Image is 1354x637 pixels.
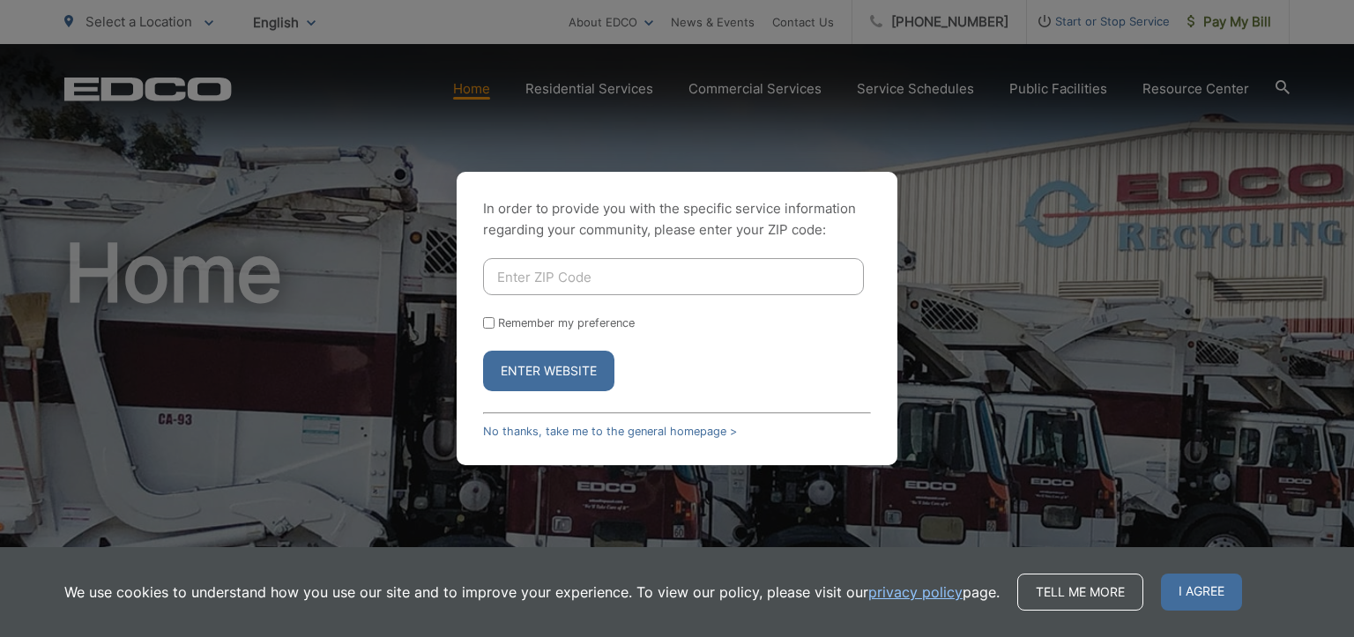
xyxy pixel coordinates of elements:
[64,581,1000,603] p: We use cookies to understand how you use our site and to improve your experience. To view our pol...
[498,316,635,330] label: Remember my preference
[868,581,963,603] a: privacy policy
[483,258,864,295] input: Enter ZIP Code
[1161,574,1242,611] span: I agree
[483,425,737,438] a: No thanks, take me to the general homepage >
[483,198,871,241] p: In order to provide you with the specific service information regarding your community, please en...
[1017,574,1143,611] a: Tell me more
[483,351,614,391] button: Enter Website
